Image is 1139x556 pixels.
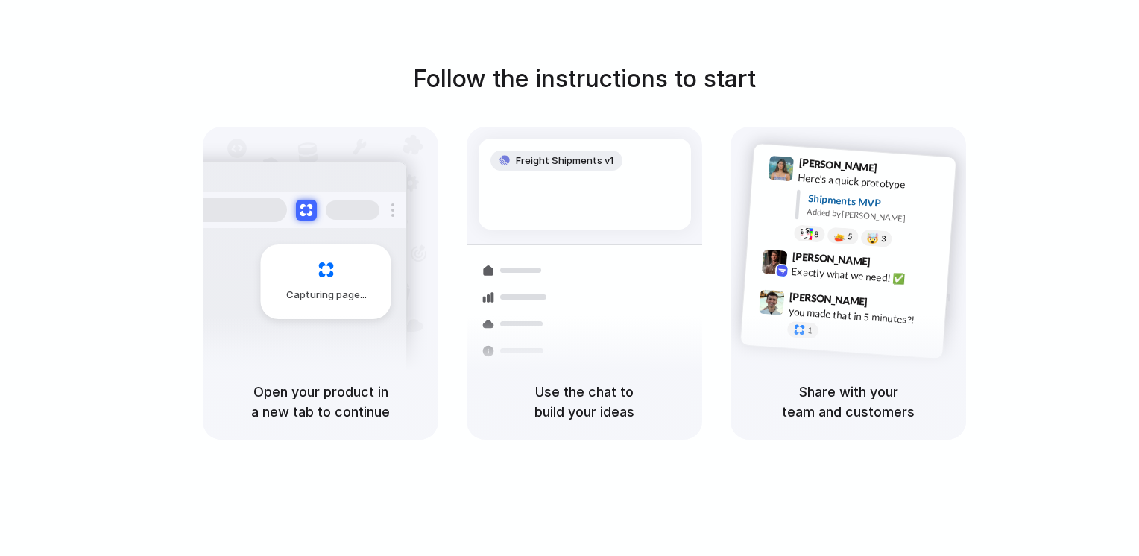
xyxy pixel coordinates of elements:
[867,233,880,244] div: 🤯
[286,288,369,303] span: Capturing page
[807,326,813,335] span: 1
[791,263,940,288] div: Exactly what we need! ✅
[798,154,877,176] span: [PERSON_NAME]
[789,288,868,309] span: [PERSON_NAME]
[807,190,945,215] div: Shipments MVP
[485,382,684,422] h5: Use the chat to build your ideas
[792,247,871,269] span: [PERSON_NAME]
[798,169,947,195] div: Here's a quick prototype
[807,206,944,227] div: Added by [PERSON_NAME]
[875,255,906,273] span: 9:42 AM
[516,154,613,168] span: Freight Shipments v1
[882,161,912,179] span: 9:41 AM
[848,232,853,240] span: 5
[788,303,937,329] div: you made that in 5 minutes?!
[881,235,886,243] span: 3
[872,295,903,313] span: 9:47 AM
[221,382,420,422] h5: Open your product in a new tab to continue
[413,61,756,97] h1: Follow the instructions to start
[748,382,948,422] h5: Share with your team and customers
[814,230,819,238] span: 8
